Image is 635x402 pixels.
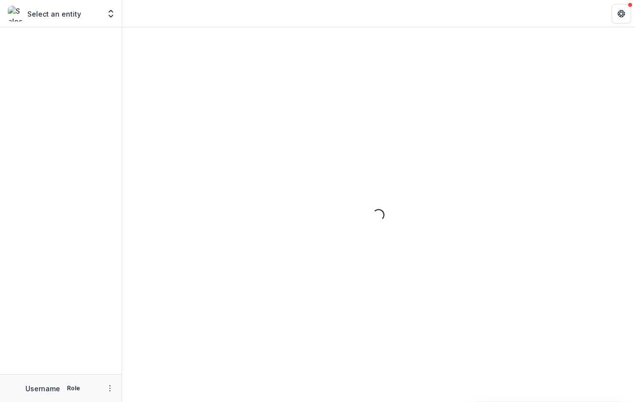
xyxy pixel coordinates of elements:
[612,4,631,23] button: Get Help
[104,382,116,394] button: More
[104,4,118,23] button: Open entity switcher
[25,383,60,394] p: Username
[27,9,81,19] p: Select an entity
[8,6,23,21] img: Select an entity
[64,384,83,393] p: Role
